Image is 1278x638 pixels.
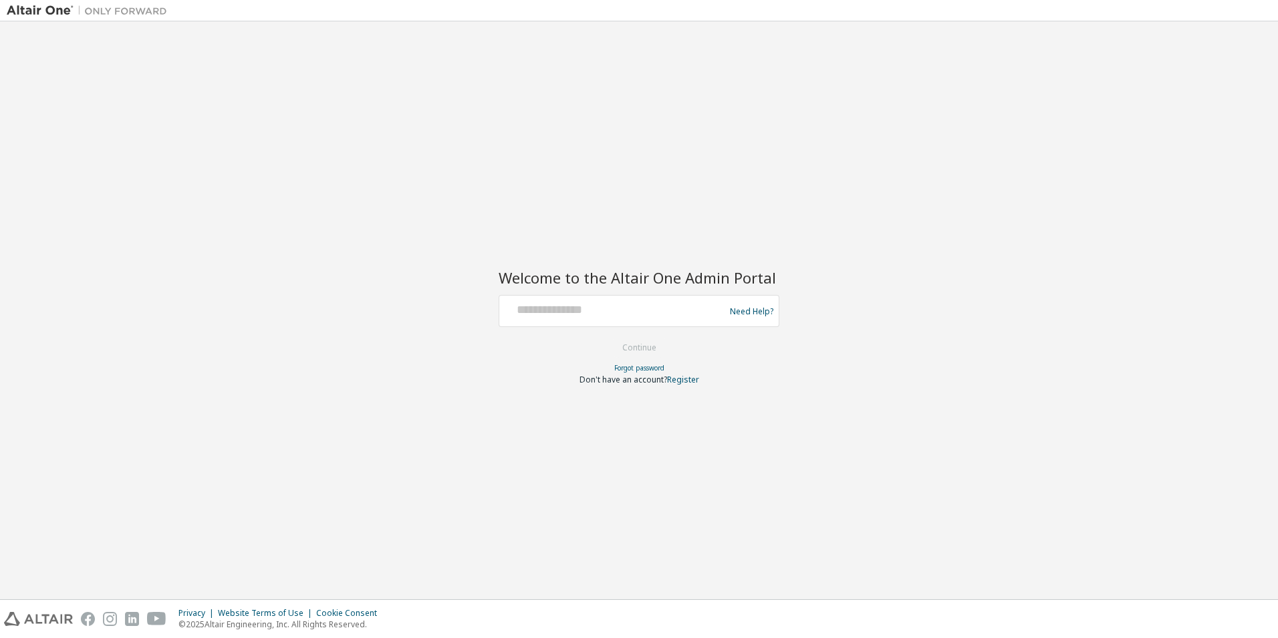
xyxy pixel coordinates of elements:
img: youtube.svg [147,612,166,626]
div: Website Terms of Use [218,608,316,619]
p: © 2025 Altair Engineering, Inc. All Rights Reserved. [178,619,385,630]
div: Privacy [178,608,218,619]
img: instagram.svg [103,612,117,626]
div: Cookie Consent [316,608,385,619]
img: facebook.svg [81,612,95,626]
h2: Welcome to the Altair One Admin Portal [499,268,779,287]
img: altair_logo.svg [4,612,73,626]
img: linkedin.svg [125,612,139,626]
a: Register [667,374,699,385]
span: Don't have an account? [580,374,667,385]
img: Altair One [7,4,174,17]
a: Need Help? [730,311,773,312]
a: Forgot password [614,363,664,373]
